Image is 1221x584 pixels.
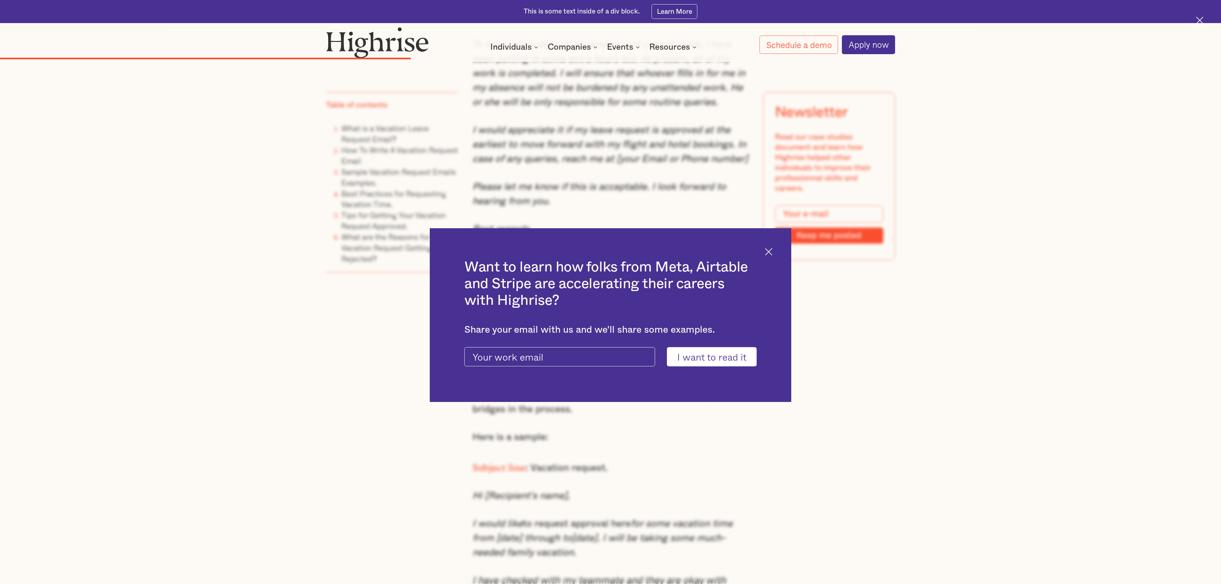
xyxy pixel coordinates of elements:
a: Apply now [842,35,895,54]
a: Learn More [652,4,697,19]
div: Events [607,43,642,51]
img: Cross icon [1196,17,1203,24]
input: I want to read it [667,347,757,366]
a: Schedule a demo [760,36,838,54]
h2: Want to learn how folks from Meta, Airtable and Stripe are accelerating their careers with Highrise? [464,259,757,309]
div: Individuals [490,43,540,51]
div: Companies [548,43,591,51]
input: Your work email [464,347,655,366]
div: Companies [548,43,599,51]
div: Events [607,43,633,51]
div: Resources [649,43,698,51]
img: Highrise logo [326,27,429,58]
div: Resources [649,43,690,51]
div: Share your email with us and we'll share some examples. [464,324,757,336]
form: current-ascender-blog-article-modal-form [464,347,757,366]
div: Individuals [490,43,532,51]
img: Cross icon [765,248,772,255]
div: This is some text inside of a div block. [524,7,640,16]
